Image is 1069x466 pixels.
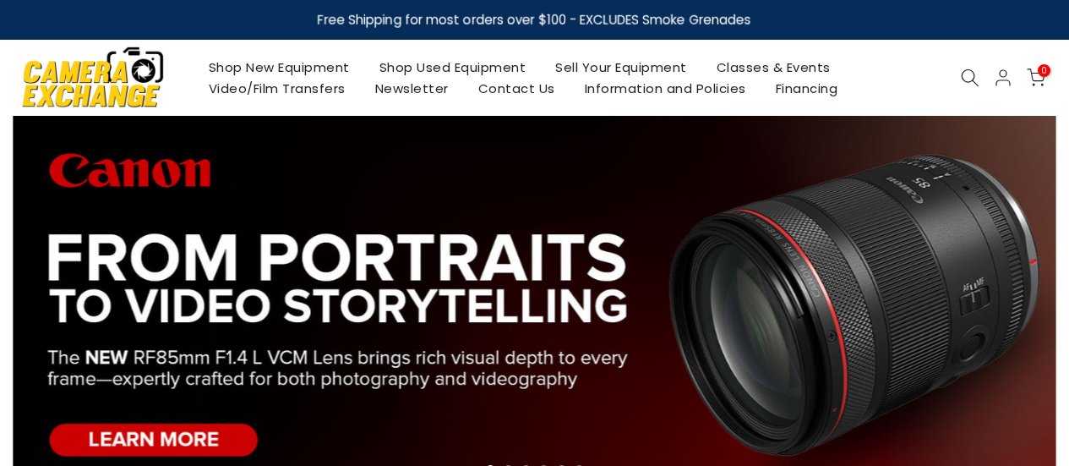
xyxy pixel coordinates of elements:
[318,11,751,29] strong: Free Shipping for most orders over $100 - EXCLUDES Smoke Grenades
[570,78,761,99] a: Information and Policies
[463,78,570,99] a: Contact Us
[360,78,463,99] a: Newsletter
[761,78,853,99] a: Financing
[1038,64,1050,77] span: 0
[194,78,360,99] a: Video/Film Transfers
[194,57,364,78] a: Shop New Equipment
[541,57,702,78] a: Sell Your Equipment
[701,57,845,78] a: Classes & Events
[1027,69,1045,87] a: 0
[364,57,541,78] a: Shop Used Equipment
